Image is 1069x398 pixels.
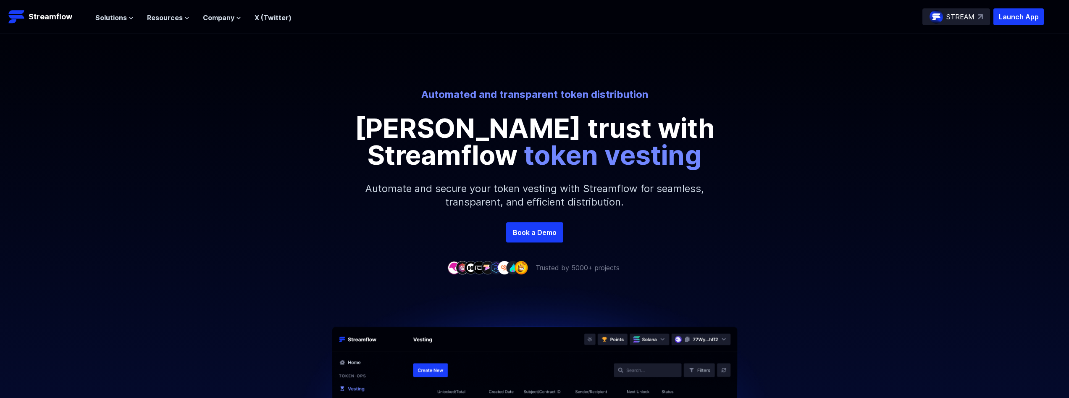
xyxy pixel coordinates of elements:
[346,115,724,169] p: [PERSON_NAME] trust with Streamflow
[95,13,127,23] span: Solutions
[930,10,943,24] img: streamflow-logo-circle.png
[8,8,87,25] a: Streamflow
[536,263,620,273] p: Trusted by 5000+ projects
[489,261,503,274] img: company-6
[498,261,511,274] img: company-7
[147,13,189,23] button: Resources
[473,261,486,274] img: company-4
[464,261,478,274] img: company-3
[993,8,1044,25] button: Launch App
[506,222,563,242] a: Book a Demo
[147,13,183,23] span: Resources
[946,12,974,22] p: STREAM
[255,13,292,22] a: X (Twitter)
[481,261,494,274] img: company-5
[29,11,72,23] p: Streamflow
[456,261,469,274] img: company-2
[8,8,25,25] img: Streamflow Logo
[978,14,983,19] img: top-right-arrow.svg
[524,139,702,171] span: token vesting
[922,8,990,25] a: STREAM
[203,13,234,23] span: Company
[203,13,241,23] button: Company
[515,261,528,274] img: company-9
[447,261,461,274] img: company-1
[354,169,715,222] p: Automate and secure your token vesting with Streamflow for seamless, transparent, and efficient d...
[302,88,767,101] p: Automated and transparent token distribution
[95,13,134,23] button: Solutions
[506,261,520,274] img: company-8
